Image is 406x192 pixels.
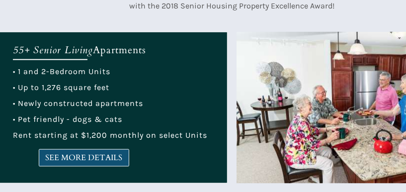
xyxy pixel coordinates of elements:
em: 55+ Senior Living [13,43,93,57]
span: • Newly constructed apartments [13,98,143,108]
span: SEE MORE DETAILS [39,153,129,163]
span: Rent starting at $1,200 monthly on select Units [13,130,207,140]
span: • 1 and 2-Bedroom Units [13,67,110,76]
span: • Pet friendly - dogs & cats [13,114,122,124]
a: SEE MORE DETAILS [39,149,129,167]
span: Apartments [93,43,146,57]
span: • Up to 1,276 square feet [13,83,109,92]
